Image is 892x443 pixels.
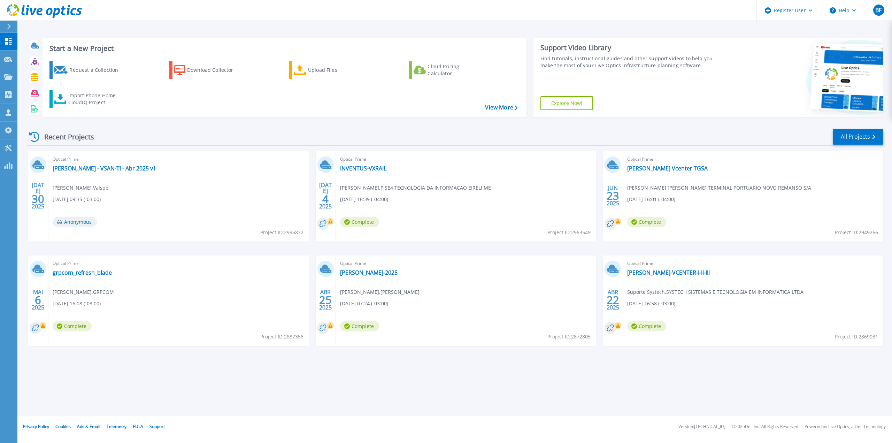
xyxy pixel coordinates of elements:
[31,287,45,313] div: MAI 2025
[107,423,126,429] a: Telemetry
[133,423,143,429] a: EULA
[53,321,92,331] span: Complete
[49,61,127,79] a: Request a Collection
[68,92,123,106] div: Import Phone Home CloudIQ Project
[627,217,666,227] span: Complete
[55,423,71,429] a: Cookies
[340,288,420,296] span: [PERSON_NAME] , [PERSON_NAME]
[627,288,803,296] span: Suporte Systech , SYSTECH SISTEMAS E TECNOLOGIA EM INFORMATICA LTDA
[547,229,591,236] span: Project ID: 2963549
[53,300,101,307] span: [DATE] 16:08 (-03:00)
[627,196,675,203] span: [DATE] 16:01 (-04:00)
[607,193,619,199] span: 23
[69,63,125,77] div: Request a Collection
[49,45,517,52] h3: Start a New Project
[627,184,811,192] span: [PERSON_NAME] [PERSON_NAME] , TERMINAL PORTUARIO NOVO REMANSO S/A
[607,297,619,303] span: 22
[835,229,878,236] span: Project ID: 2949266
[547,333,591,341] span: Project ID: 2872805
[289,61,367,79] a: Upload Files
[77,423,100,429] a: Ads & Email
[606,183,620,208] div: JUN 2025
[627,155,879,163] span: Optical Prime
[27,128,103,145] div: Recent Projects
[260,229,303,236] span: Project ID: 2995832
[340,155,592,163] span: Optical Prime
[53,288,114,296] span: [PERSON_NAME] , GRPCOM
[805,425,886,429] li: Powered by Live Optics, a Dell Technology
[485,104,517,111] a: View More
[627,260,879,267] span: Optical Prime
[627,321,666,331] span: Complete
[732,425,798,429] li: © 2025 Dell Inc. All Rights Reserved
[833,129,883,145] a: All Projects
[53,217,97,227] span: Anonymous
[260,333,303,341] span: Project ID: 2887356
[340,217,379,227] span: Complete
[627,165,708,172] a: [PERSON_NAME] Vcenter TGSA
[308,63,364,77] div: Upload Files
[340,260,592,267] span: Optical Prime
[627,300,675,307] span: [DATE] 16:58 (-03:00)
[319,287,332,313] div: ABR 2025
[540,43,721,52] div: Support Video Library
[340,321,379,331] span: Complete
[540,96,593,110] a: Explore Now!
[875,7,882,13] span: BF
[187,63,243,77] div: Download Collector
[31,183,45,208] div: [DATE] 2025
[149,423,165,429] a: Support
[53,165,156,172] a: [PERSON_NAME] - VSAN-TI - Abr 2025 v1
[53,269,112,276] a: grpcom_refresh_blade
[35,297,41,303] span: 6
[322,196,329,202] span: 4
[340,269,398,276] a: [PERSON_NAME]-2025
[835,333,878,341] span: Project ID: 2869031
[23,423,49,429] a: Privacy Policy
[678,425,725,429] li: Version: [TECHNICAL_ID]
[340,184,491,192] span: [PERSON_NAME] , PISE4 TECNOLOGIA DA INFORMACAO EIRELI ME
[540,55,721,69] div: Find tutorials, instructional guides and other support videos to help you make the most of your L...
[53,155,305,163] span: Optical Prime
[53,260,305,267] span: Optical Prime
[627,269,710,276] a: [PERSON_NAME]-VCENTER-I-II-III
[409,61,486,79] a: Cloud Pricing Calculator
[53,184,108,192] span: [PERSON_NAME] , Valspe
[428,63,483,77] div: Cloud Pricing Calculator
[32,196,44,202] span: 30
[319,183,332,208] div: [DATE] 2025
[606,287,620,313] div: ABR 2025
[340,165,386,172] a: INVENTUS-VXRAIL
[169,61,247,79] a: Download Collector
[340,300,388,307] span: [DATE] 07:24 (-03:00)
[319,297,332,303] span: 25
[340,196,388,203] span: [DATE] 16:39 (-04:00)
[53,196,101,203] span: [DATE] 09:35 (-03:00)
